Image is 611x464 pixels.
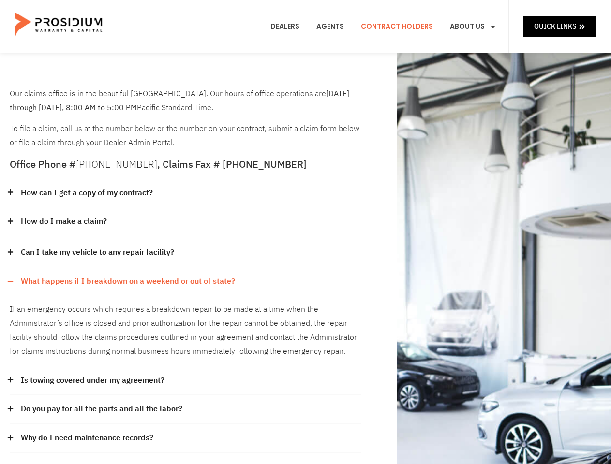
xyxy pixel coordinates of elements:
[21,374,164,388] a: Is towing covered under my agreement?
[354,9,440,44] a: Contract Holders
[309,9,351,44] a: Agents
[10,267,361,296] div: What happens if I breakdown on a weekend or out of state?
[10,87,361,150] div: To file a claim, call us at the number below or the number on your contract, submit a claim form ...
[443,9,504,44] a: About Us
[10,366,361,395] div: Is towing covered under my agreement?
[21,275,235,289] a: What happens if I breakdown on a weekend or out of state?
[263,9,307,44] a: Dealers
[10,238,361,267] div: Can I take my vehicle to any repair facility?
[21,215,107,229] a: How do I make a claim?
[21,431,153,445] a: Why do I need maintenance records?
[10,88,349,114] b: [DATE] through [DATE], 8:00 AM to 5:00 PM
[21,186,153,200] a: How can I get a copy of my contract?
[21,246,174,260] a: Can I take my vehicle to any repair facility?
[10,87,361,115] p: Our claims office is in the beautiful [GEOGRAPHIC_DATA]. Our hours of office operations are Pacif...
[10,236,361,238] div: How do I make a claim?
[263,9,504,44] nav: Menu
[534,20,576,32] span: Quick Links
[76,157,157,172] a: [PHONE_NUMBER]
[10,395,361,424] div: Do you pay for all the parts and all the labor?
[523,16,596,37] a: Quick Links
[10,179,361,208] div: How can I get a copy of my contract?
[10,424,361,453] div: Why do I need maintenance records?
[10,295,361,366] div: What happens if I breakdown on a weekend or out of state?
[21,402,182,416] a: Do you pay for all the parts and all the labor?
[10,207,361,236] div: How do I make a claim?
[10,159,361,169] h5: Office Phone # , Claims Fax # [PHONE_NUMBER]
